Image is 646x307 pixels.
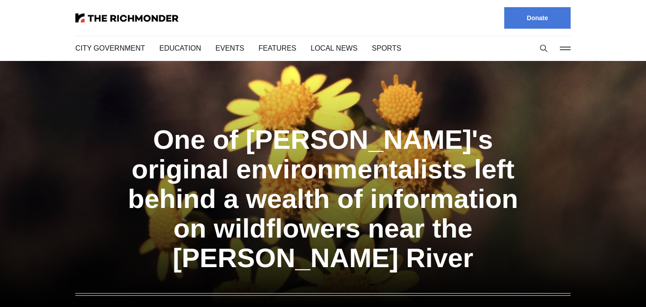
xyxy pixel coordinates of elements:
[75,43,143,53] a: City Government
[213,43,240,53] a: Events
[570,263,646,307] iframe: portal-trigger
[136,91,510,277] a: One of [PERSON_NAME]'s original environmentalists left behind a wealth of information on wildflow...
[504,7,571,29] a: Donate
[537,42,550,55] button: Search this site
[362,43,389,53] a: Sports
[303,43,348,53] a: Local News
[157,43,199,53] a: Education
[75,13,179,22] img: The Richmonder
[254,43,289,53] a: Features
